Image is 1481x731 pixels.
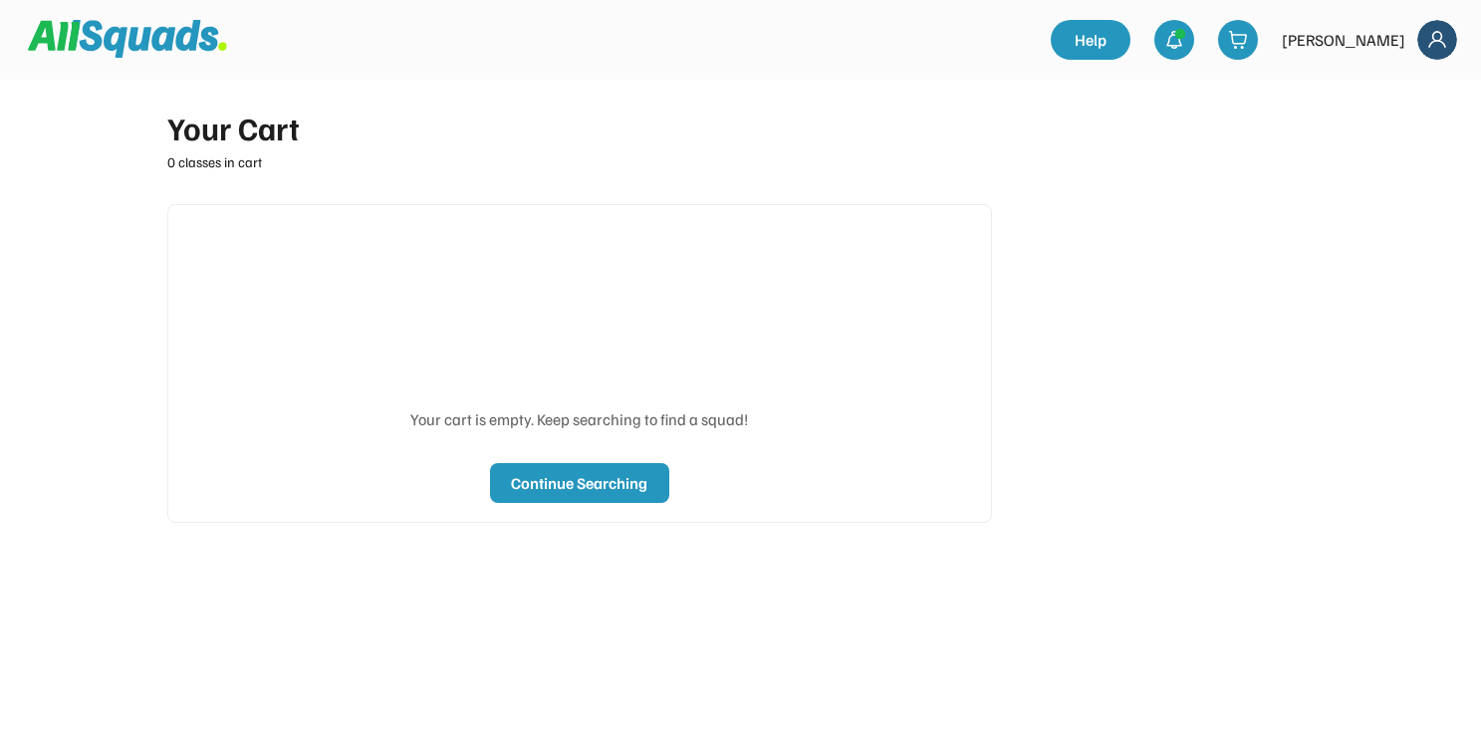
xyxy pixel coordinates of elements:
[470,224,689,383] img: yH5BAEAAAAALAAAAAABAAEAAAIBRAA7
[1417,20,1457,60] img: Frame%2018.svg
[28,20,227,58] img: Squad%20Logo.svg
[167,104,992,151] div: Your Cart
[1228,30,1248,50] img: shopping-cart-01%20%281%29.svg
[410,407,748,431] div: Your cart is empty. Keep searching to find a squad!
[1051,20,1130,60] a: Help
[1164,30,1184,50] img: bell-03%20%281%29.svg
[1282,28,1405,52] div: [PERSON_NAME]
[167,151,992,172] div: 0 classes in cart
[490,463,669,503] button: Continue Searching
